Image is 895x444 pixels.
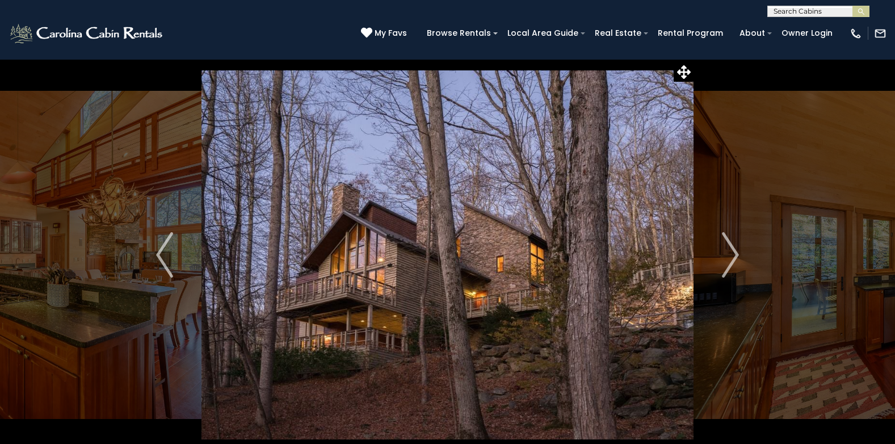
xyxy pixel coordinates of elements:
img: White-1-2.png [9,22,166,45]
span: My Favs [375,27,407,39]
a: Rental Program [652,24,729,42]
img: mail-regular-white.png [874,27,886,40]
a: Browse Rentals [421,24,497,42]
a: Real Estate [589,24,647,42]
img: phone-regular-white.png [850,27,862,40]
a: About [734,24,771,42]
a: Local Area Guide [502,24,584,42]
a: My Favs [361,27,410,40]
img: arrow [156,232,173,278]
a: Owner Login [776,24,838,42]
img: arrow [722,232,739,278]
